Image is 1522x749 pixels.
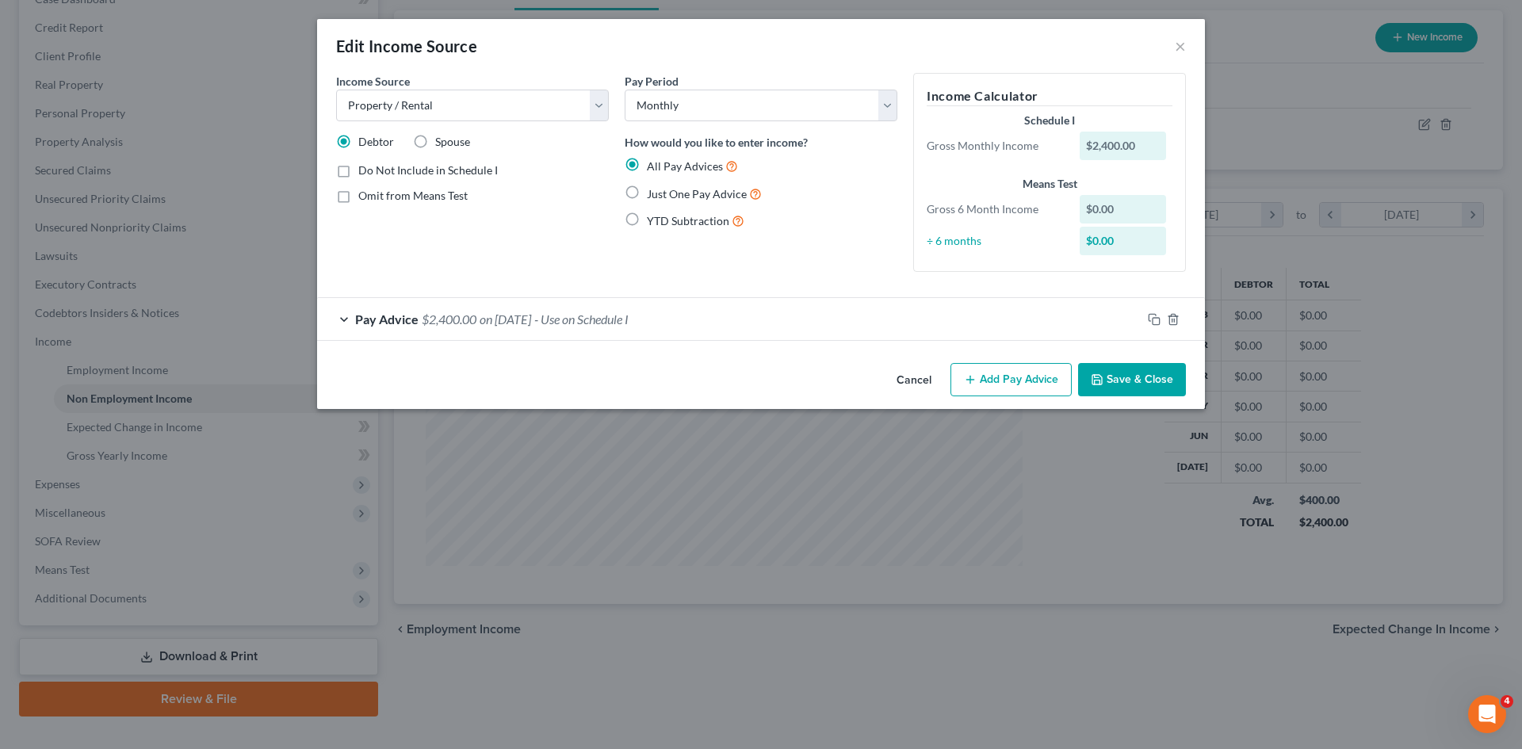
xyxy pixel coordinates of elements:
button: Cancel [884,365,944,396]
span: YTD Subtraction [647,214,729,227]
span: Spouse [435,135,470,148]
span: on [DATE] [480,311,531,327]
div: Means Test [927,176,1172,192]
div: ÷ 6 months [919,233,1072,249]
span: Do Not Include in Schedule I [358,163,498,177]
span: Pay Advice [355,311,419,327]
span: 4 [1501,695,1513,708]
span: Income Source [336,75,410,88]
span: Debtor [358,135,394,148]
span: - Use on Schedule I [534,311,629,327]
span: All Pay Advices [647,159,723,173]
div: Edit Income Source [336,35,477,57]
div: $2,400.00 [1080,132,1167,160]
div: Gross Monthly Income [919,138,1072,154]
span: $2,400.00 [422,311,476,327]
div: Schedule I [927,113,1172,128]
div: Gross 6 Month Income [919,201,1072,217]
button: Save & Close [1078,363,1186,396]
span: Just One Pay Advice [647,187,747,201]
label: How would you like to enter income? [625,134,808,151]
button: Add Pay Advice [950,363,1072,396]
h5: Income Calculator [927,86,1172,106]
label: Pay Period [625,73,679,90]
button: × [1175,36,1186,55]
div: $0.00 [1080,227,1167,255]
div: $0.00 [1080,195,1167,224]
iframe: Intercom live chat [1468,695,1506,733]
span: Omit from Means Test [358,189,468,202]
